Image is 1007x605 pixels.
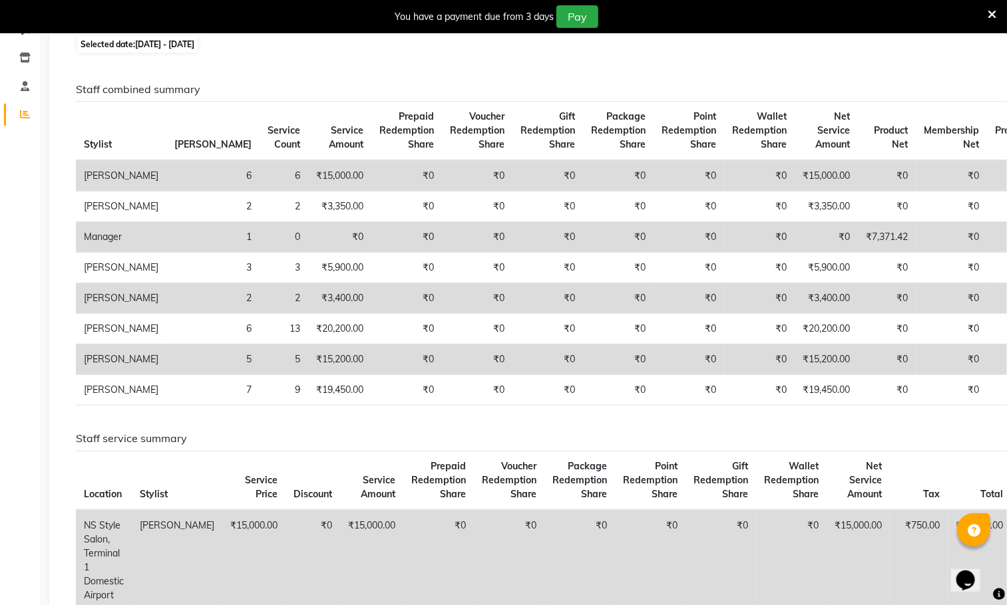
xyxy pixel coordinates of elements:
td: ₹0 [583,222,654,253]
td: ₹0 [371,160,442,191]
td: ₹0 [916,314,987,344]
td: ₹0 [442,314,512,344]
span: [DATE] - [DATE] [135,39,194,49]
td: [PERSON_NAME] [76,283,166,314]
td: Manager [76,222,166,253]
td: ₹0 [512,314,583,344]
td: 2 [166,191,260,222]
td: ₹0 [442,375,512,406]
span: Gift Redemption Share [520,110,575,150]
span: Selected date: [77,36,198,53]
span: Prepaid Redemption Share [411,460,466,500]
td: ₹15,000.00 [795,160,858,191]
div: You have a payment due from 3 days [395,10,554,24]
td: ₹0 [371,222,442,253]
span: Stylist [84,138,112,150]
td: 0 [260,222,308,253]
td: 13 [260,314,308,344]
td: ₹0 [308,222,371,253]
td: ₹7,371.42 [858,222,916,253]
h6: Staff service summary [76,432,978,445]
td: [PERSON_NAME] [76,314,166,344]
td: ₹0 [724,253,795,283]
td: ₹15,200.00 [795,344,858,375]
td: ₹0 [583,314,654,344]
span: Service Amount [329,124,363,150]
td: 5 [260,344,308,375]
td: ₹19,450.00 [308,375,371,406]
td: ₹0 [654,375,724,406]
td: ₹0 [724,222,795,253]
td: ₹0 [654,344,724,375]
td: ₹0 [512,222,583,253]
td: ₹0 [442,344,512,375]
span: Service Count [268,124,300,150]
td: ₹0 [916,283,987,314]
td: ₹0 [858,375,916,406]
span: Voucher Redemption Share [450,110,504,150]
td: ₹0 [858,253,916,283]
td: [PERSON_NAME] [76,253,166,283]
h6: Staff combined summary [76,83,978,96]
td: ₹0 [724,344,795,375]
td: ₹0 [654,314,724,344]
iframe: chat widget [951,552,994,592]
td: ₹0 [916,160,987,191]
span: Product Net [874,124,908,150]
td: ₹0 [583,344,654,375]
td: ₹15,200.00 [308,344,371,375]
td: ₹0 [371,314,442,344]
span: Total [980,488,1003,500]
td: ₹0 [916,222,987,253]
td: ₹0 [724,160,795,191]
td: ₹0 [583,283,654,314]
td: ₹19,450.00 [795,375,858,406]
td: ₹0 [654,283,724,314]
td: 3 [260,253,308,283]
td: [PERSON_NAME] [76,375,166,406]
td: ₹0 [858,191,916,222]
td: ₹0 [916,191,987,222]
td: 6 [260,160,308,191]
td: ₹0 [724,191,795,222]
td: 2 [260,191,308,222]
td: [PERSON_NAME] [76,191,166,222]
td: ₹0 [724,375,795,406]
td: 5 [166,344,260,375]
span: Wallet Redemption Share [764,460,819,500]
span: Point Redemption Share [623,460,678,500]
td: ₹0 [654,191,724,222]
td: ₹0 [512,375,583,406]
span: Net Service Amount [847,460,882,500]
td: ₹20,200.00 [795,314,858,344]
span: Prepaid Redemption Share [379,110,434,150]
td: ₹0 [512,283,583,314]
td: ₹3,400.00 [308,283,371,314]
td: ₹0 [442,191,512,222]
td: 6 [166,160,260,191]
td: ₹0 [371,191,442,222]
td: ₹0 [442,222,512,253]
td: ₹0 [512,253,583,283]
span: [PERSON_NAME] [174,138,252,150]
td: ₹0 [583,375,654,406]
td: ₹0 [442,283,512,314]
td: ₹3,400.00 [795,283,858,314]
td: 2 [166,283,260,314]
button: Pay [556,5,598,28]
td: ₹0 [654,160,724,191]
td: ₹0 [583,191,654,222]
td: ₹0 [371,253,442,283]
span: Gift Redemption Share [694,460,748,500]
td: [PERSON_NAME] [76,160,166,191]
td: ₹0 [583,160,654,191]
td: ₹0 [916,344,987,375]
td: 2 [260,283,308,314]
span: Net Service Amount [815,110,850,150]
span: Package Redemption Share [591,110,646,150]
td: ₹0 [916,375,987,406]
td: ₹0 [512,160,583,191]
span: Service Price [245,474,278,500]
span: Stylist [140,488,168,500]
td: ₹0 [371,375,442,406]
